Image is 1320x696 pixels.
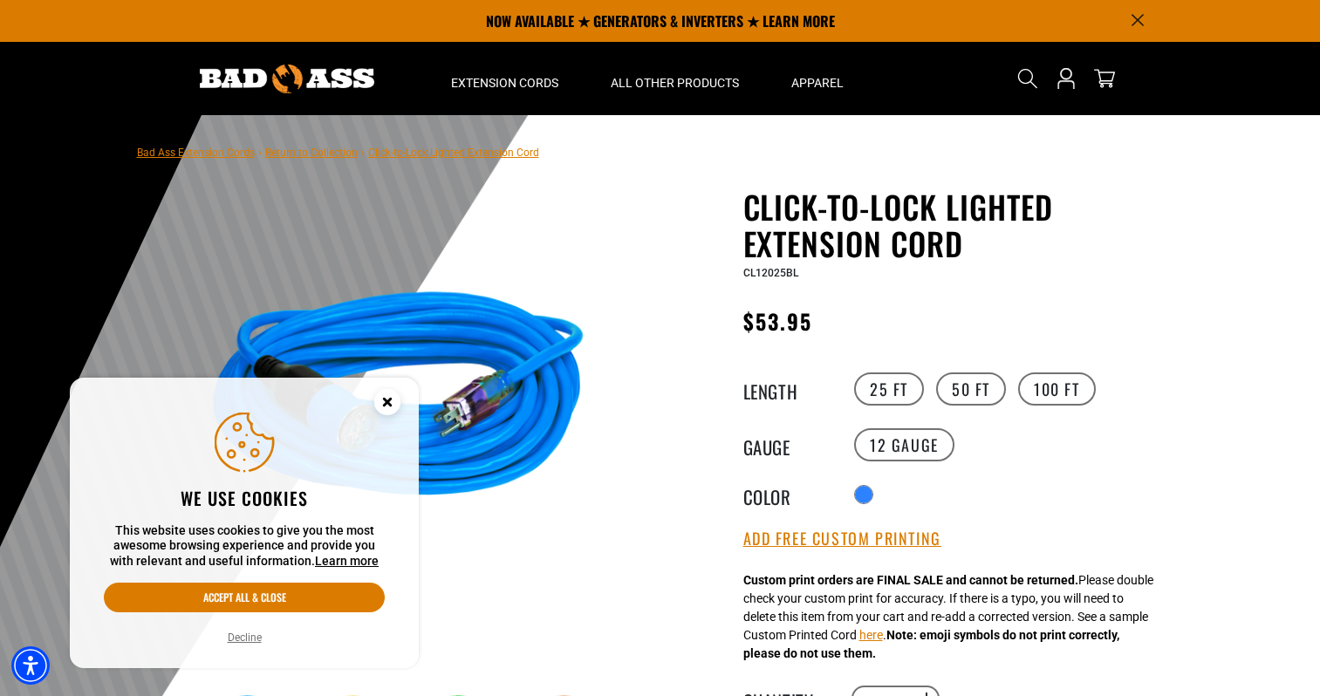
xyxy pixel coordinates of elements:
[743,573,1078,587] strong: Custom print orders are FINAL SALE and cannot be returned.
[265,147,358,159] a: Return to Collection
[854,372,924,406] label: 25 FT
[1014,65,1042,92] summary: Search
[743,483,831,506] legend: Color
[137,141,539,162] nav: breadcrumbs
[936,372,1006,406] label: 50 FT
[585,42,765,115] summary: All Other Products
[188,192,609,612] img: blue
[743,529,941,549] button: Add Free Custom Printing
[200,65,374,93] img: Bad Ass Extension Cords
[854,428,954,461] label: 12 Gauge
[361,147,365,159] span: ›
[11,646,50,685] div: Accessibility Menu
[222,629,267,646] button: Decline
[104,583,385,612] button: Accept all & close
[315,554,379,568] a: This website uses cookies to give you the most awesome browsing experience and provide you with r...
[743,378,831,400] legend: Length
[70,378,419,669] aside: Cookie Consent
[743,433,831,456] legend: Gauge
[611,75,739,91] span: All Other Products
[368,147,539,159] span: Click-to-Lock Lighted Extension Cord
[765,42,870,115] summary: Apparel
[258,147,262,159] span: ›
[743,571,1153,663] div: Please double check your custom print for accuracy. If there is a typo, you will need to delete t...
[743,628,1119,660] strong: Note: emoji symbols do not print correctly, please do not use them.
[104,487,385,509] h2: We use cookies
[137,147,255,159] a: Bad Ass Extension Cords
[743,305,812,337] span: $53.95
[743,188,1171,262] h1: Click-to-Lock Lighted Extension Cord
[104,523,385,570] p: This website uses cookies to give you the most awesome browsing experience and provide you with r...
[743,267,798,279] span: CL12025BL
[451,75,558,91] span: Extension Cords
[791,75,844,91] span: Apparel
[859,626,883,645] button: here
[425,42,585,115] summary: Extension Cords
[1018,372,1096,406] label: 100 FT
